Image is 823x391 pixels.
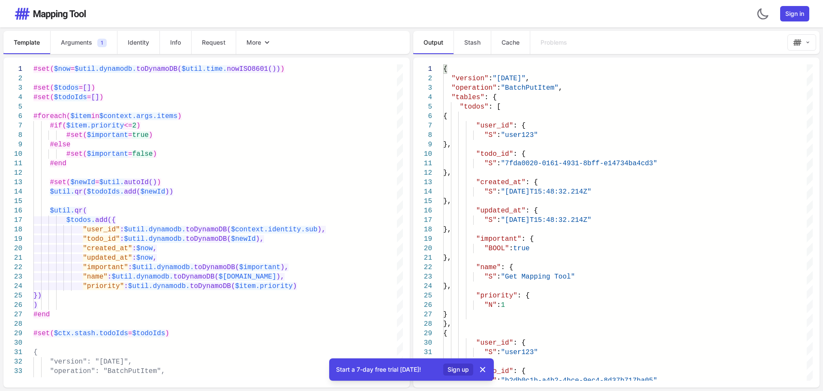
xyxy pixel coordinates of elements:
div: 26 [413,300,432,310]
span: "BOOL" [484,245,509,252]
div: 34 [3,376,22,385]
span: #set( [33,94,54,101]
div: 13 [3,178,22,187]
span: $newId [70,179,95,186]
a: Sign in [780,6,809,21]
div: 6 [3,112,22,121]
textarea: Editor content;Press Alt+F1 for Accessibility Options. [443,64,444,65]
span: : { [484,94,497,101]
span: : [497,216,501,224]
span: ) [157,179,161,186]
span: "updated_at" [83,254,132,262]
span: Info [170,38,181,47]
div: 28 [413,319,432,329]
div: 14 [3,187,22,197]
span: autoId() [124,179,157,186]
span: [] [83,84,91,92]
span: $util. [50,207,75,215]
span: ), [280,264,288,271]
div: 18 [413,225,432,234]
span: #set( [33,84,54,92]
span: $ctx.stash.todoIds [54,330,128,337]
span: #set( [33,330,54,337]
span: Output [424,38,443,47]
span: : [108,273,112,281]
div: 15 [413,197,432,206]
span: "name" [83,273,108,281]
div: 20 [3,244,22,253]
span: : [132,254,136,262]
span: : { [501,264,513,271]
nav: Tabs [413,31,784,54]
span: "updated_at" [476,207,526,215]
span: "version": [50,358,91,366]
span: : [497,349,501,356]
textarea: Editor content;Press Alt+F1 for Accessibility Options. [33,64,34,65]
span: { [443,330,448,337]
span: ), [276,273,285,281]
span: }) [33,292,42,300]
span: toDynamoDB( [136,65,182,73]
span: qr( [75,188,87,196]
div: 7 [3,121,22,130]
div: 13 [413,178,432,187]
span: toDynamoDB( [194,264,239,271]
span: toDynamoDB( [173,273,219,281]
span: }, [443,141,451,149]
span: toDynamoDB( [190,282,235,290]
span: in [91,112,99,120]
div: 11 [413,159,432,168]
span: }, [443,320,451,328]
span: "important" [476,235,522,243]
span: : [497,131,501,139]
span: #set( [33,65,54,73]
span: $item.priority [235,282,293,290]
span: , [559,84,563,92]
span: #end [50,160,66,167]
span: "tables": [50,377,87,385]
div: 24 [413,282,432,291]
span: ) [293,282,297,290]
span: "S" [484,349,497,356]
div: 16 [413,206,432,215]
div: 14 [413,187,432,197]
span: #set( [66,150,87,158]
span: $newId [141,188,165,196]
div: 23 [3,272,22,282]
span: $util.dynamodb. [75,65,136,73]
span: }, [443,282,451,290]
span: : [132,245,136,252]
span: : [497,84,501,92]
span: : { [526,179,538,186]
span: #set( [50,179,70,186]
span: = [128,150,132,158]
span: "[DATE]" [493,75,526,82]
span: = [128,131,132,139]
div: 24 [3,282,22,291]
span: : { [513,367,526,375]
span: "user_id" [476,339,513,347]
span: #foreach( [33,112,70,120]
div: 27 [413,310,432,319]
span: false [132,150,153,158]
span: "[DATE]", [95,358,132,366]
span: #if( [50,122,66,130]
div: 12 [413,168,432,178]
div: 15 [3,197,22,206]
span: Stash [464,38,481,47]
span: $item [70,112,91,120]
div: 19 [3,234,22,244]
span: }, [443,197,451,205]
span: $now [136,254,153,262]
span: $now [136,245,153,252]
span: }, [443,169,451,177]
span: ), [256,235,264,243]
span: Arguments [61,38,92,47]
div: 33 [3,367,22,376]
span: "todo_id" [476,150,513,158]
span: #end [33,311,50,318]
div: 19 [413,234,432,244]
span: "S" [484,216,497,224]
div: 8 [413,130,432,140]
div: 9 [413,140,432,149]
